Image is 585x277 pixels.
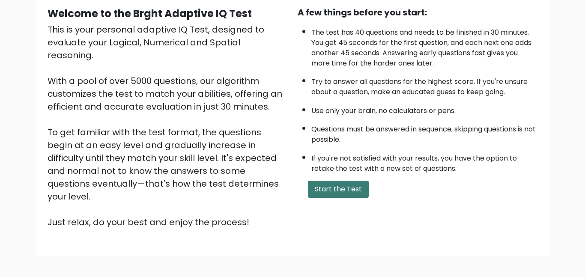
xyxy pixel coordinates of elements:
[298,6,537,19] div: A few things before you start:
[311,101,537,116] li: Use only your brain, no calculators or pens.
[311,120,537,145] li: Questions must be answered in sequence; skipping questions is not possible.
[311,23,537,69] li: The test has 40 questions and needs to be finished in 30 minutes. You get 45 seconds for the firs...
[308,181,369,198] button: Start the Test
[311,72,537,97] li: Try to answer all questions for the highest score. If you're unsure about a question, make an edu...
[311,149,537,174] li: If you're not satisfied with your results, you have the option to retake the test with a new set ...
[48,23,287,229] div: This is your personal adaptive IQ Test, designed to evaluate your Logical, Numerical and Spatial ...
[48,6,252,21] b: Welcome to the Brght Adaptive IQ Test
